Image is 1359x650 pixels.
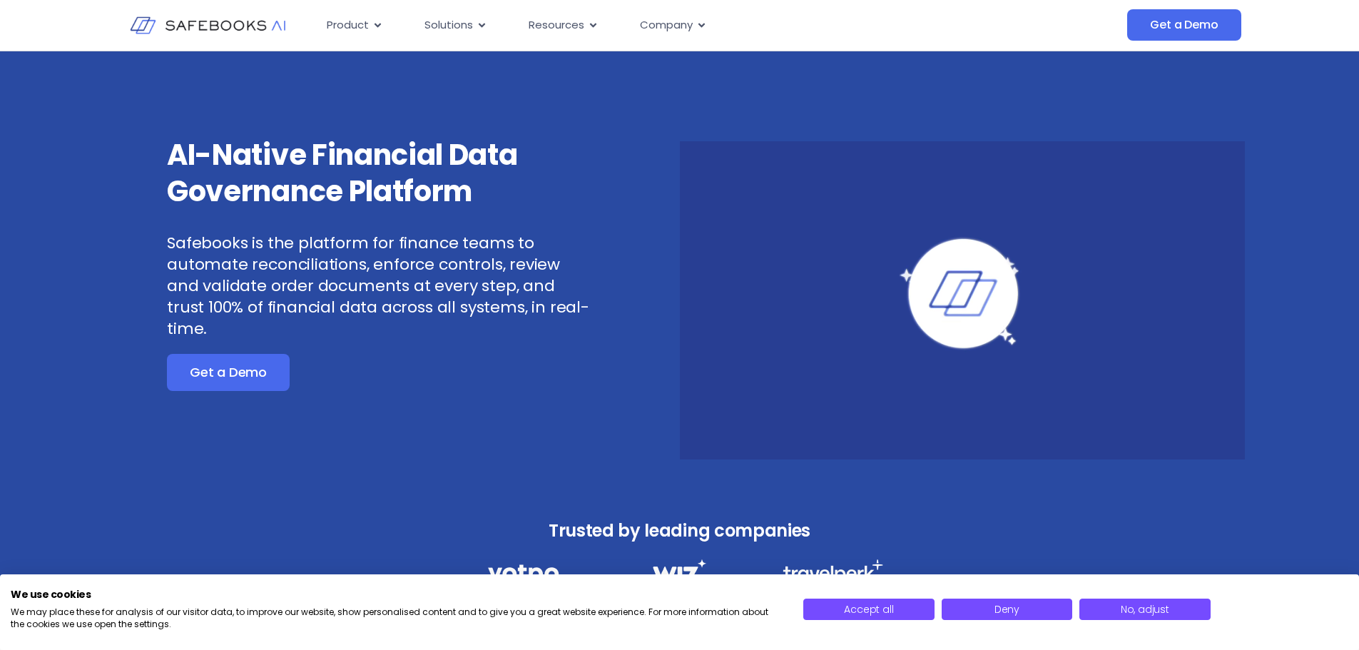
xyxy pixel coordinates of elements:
span: Accept all [844,602,893,616]
p: We may place these for analysis of our visitor data, to improve our website, show personalised co... [11,606,782,631]
h3: Trusted by leading companies [457,517,903,545]
div: Menu Toggle [315,11,984,39]
span: Product [327,17,369,34]
span: Get a Demo [190,365,267,380]
button: Adjust cookie preferences [1079,599,1210,620]
a: Get a Demo [1127,9,1241,41]
span: Company [640,17,693,34]
nav: Menu [315,11,984,39]
button: Accept all cookies [803,599,934,620]
h2: We use cookies [11,588,782,601]
span: Deny [994,602,1019,616]
span: Resources [529,17,584,34]
button: Deny all cookies [942,599,1072,620]
p: Safebooks is the platform for finance teams to automate reconciliations, enforce controls, review... [167,233,591,340]
h3: AI-Native Financial Data Governance Platform [167,137,591,210]
span: Get a Demo [1150,18,1218,32]
span: Solutions [424,17,473,34]
span: No, adjust [1121,602,1169,616]
a: Get a Demo [167,354,290,391]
